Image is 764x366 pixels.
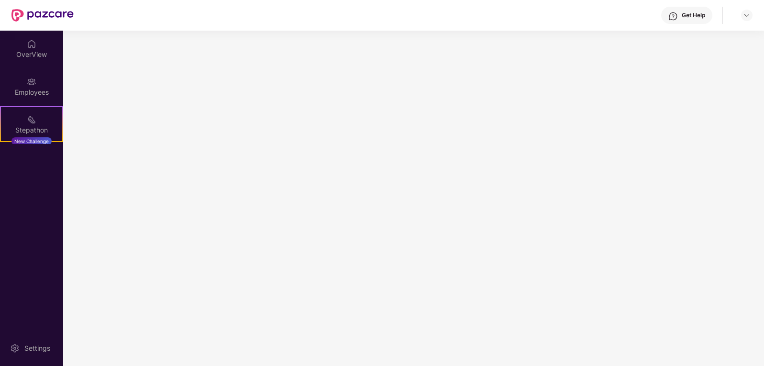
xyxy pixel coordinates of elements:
[11,137,52,145] div: New Challenge
[1,125,62,135] div: Stepathon
[27,115,36,124] img: svg+xml;base64,PHN2ZyB4bWxucz0iaHR0cDovL3d3dy53My5vcmcvMjAwMC9zdmciIHdpZHRoPSIyMSIgaGVpZ2h0PSIyMC...
[27,39,36,49] img: svg+xml;base64,PHN2ZyBpZD0iSG9tZSIgeG1sbnM9Imh0dHA6Ly93d3cudzMub3JnLzIwMDAvc3ZnIiB3aWR0aD0iMjAiIG...
[22,344,53,353] div: Settings
[668,11,678,21] img: svg+xml;base64,PHN2ZyBpZD0iSGVscC0zMngzMiIgeG1sbnM9Imh0dHA6Ly93d3cudzMub3JnLzIwMDAvc3ZnIiB3aWR0aD...
[11,9,74,22] img: New Pazcare Logo
[743,11,751,19] img: svg+xml;base64,PHN2ZyBpZD0iRHJvcGRvd24tMzJ4MzIiIHhtbG5zPSJodHRwOi8vd3d3LnczLm9yZy8yMDAwL3N2ZyIgd2...
[27,77,36,87] img: svg+xml;base64,PHN2ZyBpZD0iRW1wbG95ZWVzIiB4bWxucz0iaHR0cDovL3d3dy53My5vcmcvMjAwMC9zdmciIHdpZHRoPS...
[682,11,705,19] div: Get Help
[10,344,20,353] img: svg+xml;base64,PHN2ZyBpZD0iU2V0dGluZy0yMHgyMCIgeG1sbnM9Imh0dHA6Ly93d3cudzMub3JnLzIwMDAvc3ZnIiB3aW...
